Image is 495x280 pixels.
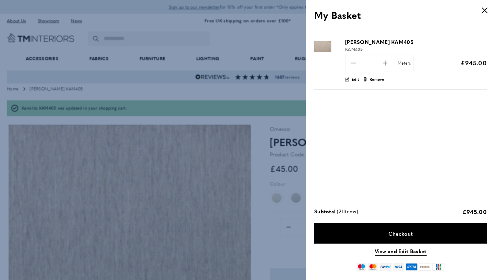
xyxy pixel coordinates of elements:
span: Subtotal [314,207,335,216]
img: mastercard [368,263,378,271]
h3: My Basket [314,8,487,22]
img: discover [419,263,431,271]
span: £945.00 [461,58,487,67]
span: ( Items) [337,207,358,216]
button: Close panel [478,3,492,17]
span: Remove [370,76,384,82]
a: Edit product "Kami-Ito KAM405" [345,76,359,82]
a: Checkout [314,223,487,244]
img: maestro [356,263,366,271]
span: KAM405 [345,46,363,52]
span: £945.00 [462,208,487,216]
span: Edit [352,76,359,82]
span: 21 [339,208,343,215]
img: visa [393,263,404,271]
span: [PERSON_NAME] KAM405 [345,38,414,46]
a: View and Edit Basket [375,247,427,256]
a: Product "Kami-Ito KAM405" [314,38,340,57]
img: american-express [406,263,418,271]
img: paypal [379,263,392,271]
button: Remove product "Kami-Ito KAM405" from cart [363,76,384,82]
img: jcb [432,263,444,271]
span: Meters [398,60,411,66]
